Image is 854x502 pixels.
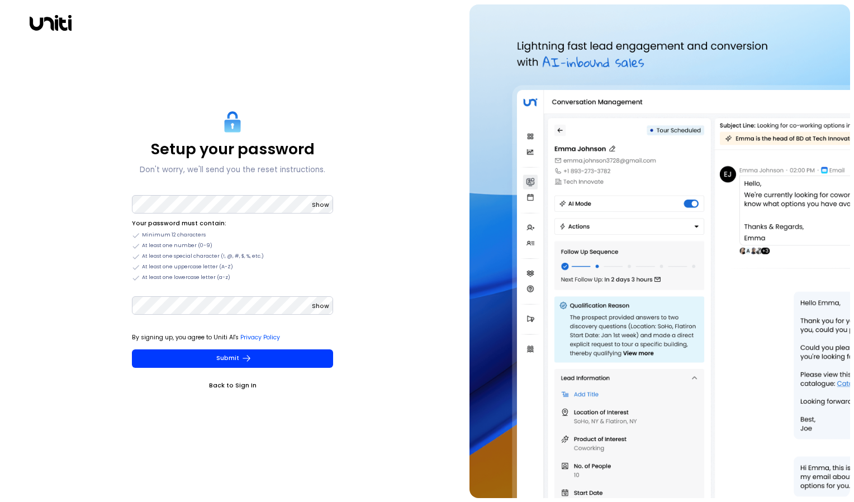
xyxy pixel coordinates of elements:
[132,380,333,391] a: Back to Sign In
[142,242,212,250] span: At least one number (0-9)
[151,140,315,158] p: Setup your password
[142,253,264,261] span: At least one special character (!, @, #, $, %, etc.)
[132,218,333,229] li: Your password must contain:
[240,333,280,342] a: Privacy Policy
[312,302,329,310] span: Show
[312,200,329,211] button: Show
[469,4,850,498] img: auth-hero.png
[142,231,206,239] span: Minimum 12 characters
[132,349,333,368] button: Submit
[140,163,325,177] p: Don't worry, we'll send you the reset instructions.
[132,332,333,343] p: By signing up, you agree to Uniti AI's
[312,201,329,209] span: Show
[312,301,329,312] button: Show
[142,274,230,282] span: At least one lowercase letter (a-z)
[142,263,233,271] span: At least one uppercase letter (A-Z)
